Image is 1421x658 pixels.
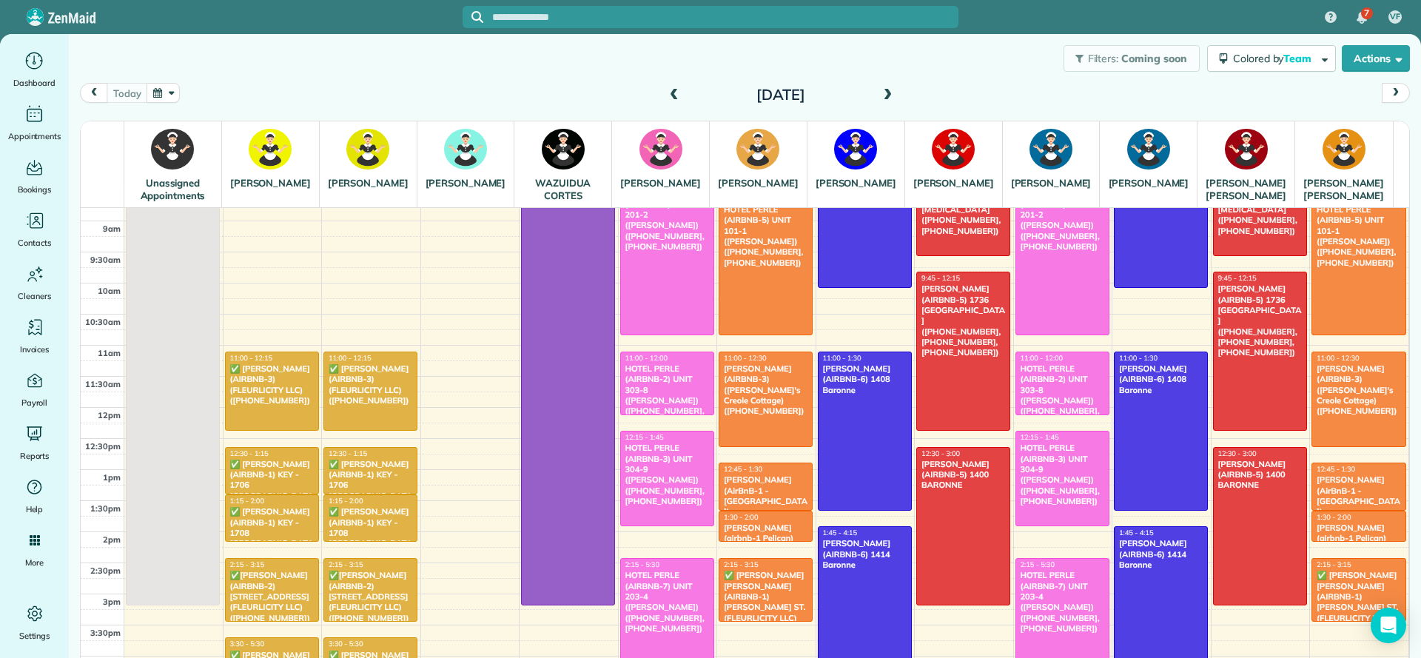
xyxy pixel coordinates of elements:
th: [PERSON_NAME] [1100,121,1197,208]
span: 1pm [103,472,121,483]
span: 3:30pm [90,628,121,638]
span: 12:30pm [85,441,121,451]
div: [PERSON_NAME] (airbnb-1 Pelican) (CHECK FOR 2 ROBES!!!) ([PHONE_NUMBER]) [723,523,808,576]
div: ✅ [PERSON_NAME] (AIRBNB-3) (FLEURLICITY LLC) ([PHONE_NUMBER]) [229,363,315,406]
span: 11:00 - 12:15 [230,355,273,363]
span: 11:00 - 12:30 [1317,355,1360,363]
span: Colored by [1233,52,1317,65]
span: Settings [19,628,50,643]
a: Payroll [6,369,63,410]
div: HOTEL PERLE (AIRBNB-7) UNIT 203-4 ([PERSON_NAME]) ([PHONE_NUMBER], [PHONE_NUMBER]) [625,570,710,634]
span: 12:30 - 3:00 [921,450,960,458]
div: ✅ [PERSON_NAME] (AIRBNB-1) KEY - 1706 [GEOGRAPHIC_DATA] AV. (FLEURLICITY LLC) ([PHONE_NUMBER]) [328,459,413,534]
span: 11:00 - 12:00 [625,355,668,363]
span: 12pm [98,410,121,420]
span: 1:30pm [90,503,121,514]
a: Contacts [6,209,63,250]
span: 11:00 - 12:15 [329,355,372,363]
img: EP [834,129,877,169]
span: 9:45 - 12:15 [1218,275,1257,283]
button: next [1382,83,1410,103]
button: Focus search [463,11,483,23]
span: 1:30 - 2:00 [724,514,759,522]
img: KG [1127,129,1170,169]
div: HOTEL PERLE (AIRBNB-3) UNIT 304-9 ([PERSON_NAME]) ([PHONE_NUMBER], [PHONE_NUMBER]) [1020,443,1105,506]
button: Colored byTeam [1207,45,1336,72]
button: today [107,83,147,103]
span: 10:30am [85,317,121,327]
span: Bookings [18,182,52,197]
div: [PERSON_NAME] (AIRBNB-5) 1736 [GEOGRAPHIC_DATA] ([PHONE_NUMBER], [PHONE_NUMBER], [PHONE_NUMBER]) [1217,283,1303,358]
span: Payroll [21,395,48,410]
div: [PERSON_NAME] (AIRBNB-3) ([PERSON_NAME]'s Creole Cottage) ([PHONE_NUMBER]) [723,363,808,417]
th: [PERSON_NAME] [221,121,319,208]
span: 12:30 - 1:15 [329,450,367,458]
div: HOTEL PERLE (AIRBNB-2) UNIT 303-8 ([PERSON_NAME]) ([PHONE_NUMBER], [PHONE_NUMBER]) [625,363,710,427]
a: Settings [6,602,63,643]
th: Unassigned Appointments [124,121,222,208]
span: Dashboard [13,75,56,90]
span: 3pm [103,597,121,607]
div: [PERSON_NAME] (AIRBNB-6) 1414 Baronne [822,538,907,570]
th: [PERSON_NAME] [807,121,904,208]
span: 1:45 - 4:15 [1119,529,1154,537]
span: 1:45 - 4:15 [823,529,858,537]
div: HOTEL PERLE (AIRBNB-3) UNIT 304-9 ([PERSON_NAME]) ([PHONE_NUMBER], [PHONE_NUMBER]) [625,443,710,506]
th: [PERSON_NAME] [PERSON_NAME] [1295,121,1393,208]
span: 1:15 - 2:00 [329,497,363,506]
button: prev [80,83,108,103]
th: [PERSON_NAME] [612,121,710,208]
div: ✅[PERSON_NAME] (AIRBNB-2) [STREET_ADDRESS] (FLEURLICITY LLC) ([PHONE_NUMBER]) [328,570,413,623]
img: JA [1225,129,1268,169]
button: Actions [1342,45,1410,72]
span: 11:30am [85,379,121,389]
div: ✅ [PERSON_NAME] (AIRBNB-1) KEY - 1708 [GEOGRAPHIC_DATA] AV. (FLEURLICITY LLC) ([PHONE_NUMBER]) [229,506,315,581]
div: ✅ [PERSON_NAME] [PERSON_NAME] (AIRBNB-1) [PERSON_NAME] ST. (FLEURLICITY LLC) ([PHONE_NUMBER]) [723,570,808,634]
span: 11:00 - 1:30 [1119,355,1158,363]
img: ! [151,129,194,169]
th: [PERSON_NAME] [710,121,807,208]
img: KP [249,129,292,169]
span: 2:15 - 3:15 [1317,561,1351,569]
span: 2:15 - 3:15 [329,561,363,569]
img: AR [639,129,682,169]
img: KP [346,129,389,169]
div: [PERSON_NAME] (AIRBNB-6) 1414 Baronne [1118,538,1203,570]
a: Bookings [6,155,63,197]
span: Cleaners [18,289,51,303]
span: 2:30pm [90,565,121,576]
img: LN [1323,129,1365,169]
div: ✅[PERSON_NAME] (AIRBNB-2) [STREET_ADDRESS] (FLEURLICITY LLC) ([PHONE_NUMBER]) [229,570,315,623]
span: Team [1283,52,1314,65]
span: Help [26,502,44,517]
div: [PERSON_NAME] (airbnb-1 Pelican) (CHECK FOR 2 ROBES!!!) ([PHONE_NUMBER]) [1316,523,1402,576]
div: [PERSON_NAME] (AirBnB-1 - [GEOGRAPHIC_DATA]) ([PHONE_NUMBER]) [1316,474,1402,528]
span: Invoices [20,342,50,357]
span: 12:15 - 1:45 [1021,434,1059,442]
div: HOTEL PERLE (AIRBNB-5) UNIT 201-2 ([PERSON_NAME]) ([PHONE_NUMBER], [PHONE_NUMBER]) [625,188,710,252]
span: 2:15 - 3:15 [230,561,265,569]
div: ✅ [PERSON_NAME] (AIRBNB-1) KEY - 1708 [GEOGRAPHIC_DATA] AV. (FLEURLICITY LLC) ([PHONE_NUMBER]) [328,506,413,581]
span: 12:45 - 1:30 [724,466,762,474]
span: 7 [1364,7,1369,19]
th: [PERSON_NAME] [417,121,514,208]
span: 11:00 - 12:00 [1021,355,1064,363]
div: [PERSON_NAME] (AIRBNB-3) ([PERSON_NAME]'s Creole Cottage) ([PHONE_NUMBER]) [1316,363,1402,417]
span: 11am [98,348,121,358]
th: WAZUIDUA CORTES [514,121,612,208]
span: 2pm [103,534,121,545]
img: VF [444,129,487,169]
a: Appointments [6,102,63,144]
div: HOTEL PERLE (AIRBNB-5) UNIT 101-1 ([PERSON_NAME]) ([PHONE_NUMBER], [PHONE_NUMBER]) [1316,204,1402,268]
span: Coming soon [1121,52,1188,65]
span: 2:15 - 5:30 [1021,561,1055,569]
img: CG [932,129,975,169]
th: [PERSON_NAME] [1002,121,1100,208]
span: 9am [103,224,121,234]
div: ✅ [PERSON_NAME] (AIRBNB-1) KEY - 1706 [GEOGRAPHIC_DATA] AV. (FLEURLICITY LLC) ([PHONE_NUMBER]) [229,459,315,534]
span: 12:15 - 1:45 [625,434,664,442]
div: [PERSON_NAME] (AIRBNB-5) 1400 BARONNE [1217,459,1303,491]
span: Reports [20,449,50,463]
div: ✅ [PERSON_NAME] [PERSON_NAME] (AIRBNB-1) [PERSON_NAME] ST. (FLEURLICITY LLC) ([PHONE_NUMBER]) [1316,570,1402,634]
img: WC [542,129,585,169]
